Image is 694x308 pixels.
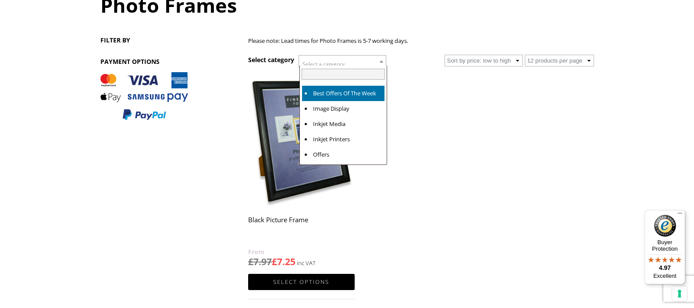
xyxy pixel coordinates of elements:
button: Your consent preferences for tracking technologies [672,286,687,301]
span: 4.97 [659,264,671,271]
p: Please note: Lead times for Photo Frames is 5-7 working days. [248,36,594,46]
button: Trusted Shops TrustmarkBuyer Protection4.97Excellent [644,210,685,284]
li: Best Offers Of The Week [302,86,384,101]
a: Select options for “Black Picture Frame” [248,274,354,290]
span: £ [272,255,277,268]
li: Inkjet Printers [302,132,384,147]
span: £ [248,255,253,268]
li: Image Display [302,101,384,116]
li: Offers [302,147,384,162]
h3: Select category [248,56,294,64]
li: Inkjet Media [302,116,384,132]
p: Excellent [644,273,685,280]
bdi: 7.25 [272,255,295,268]
img: Black Picture Frame [248,73,354,206]
p: Buyer Protection [644,239,685,252]
a: Black Picture Frame £7.97£7.25 [248,73,354,268]
button: Menu [675,210,685,220]
img: PAYMENT OPTIONS [100,72,188,121]
span: Select a category [303,60,345,68]
h2: Black Picture Frame [248,212,354,247]
select: Shop order [445,55,523,66]
h3: PAYMENT OPTIONS [100,57,204,66]
img: Trusted Shops Trustmark [654,215,676,237]
h3: FILTER BY [100,36,204,44]
bdi: 7.97 [248,255,272,268]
